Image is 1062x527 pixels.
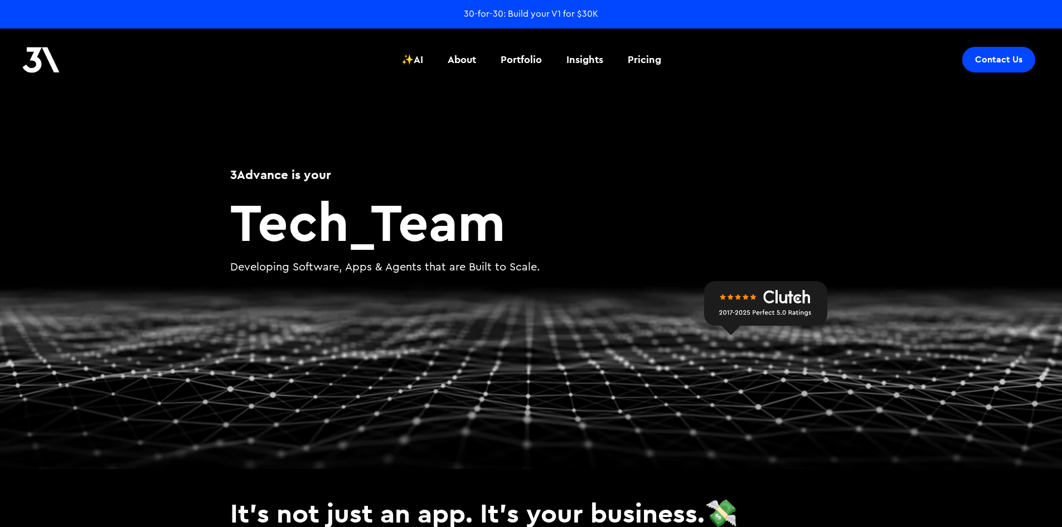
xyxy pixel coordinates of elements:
[566,52,603,67] div: Insights
[560,39,610,80] a: Insights
[349,187,371,255] span: _
[494,39,549,80] a: Portfolio
[962,47,1035,72] a: Contact Us
[501,52,542,67] div: Portfolio
[975,54,1022,65] div: Contact Us
[621,39,668,80] a: Pricing
[230,187,349,255] span: Tech
[441,39,483,80] a: About
[628,52,661,67] div: Pricing
[230,195,832,248] h2: Team
[230,166,832,183] h1: 3Advance is your
[401,52,423,67] div: ✨AI
[464,8,598,20] a: 30-for-30: Build your V1 for $30K
[230,259,832,275] p: Developing Software, Apps & Agents that are Built to Scale.
[448,52,476,67] div: About
[395,39,430,80] a: ✨AI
